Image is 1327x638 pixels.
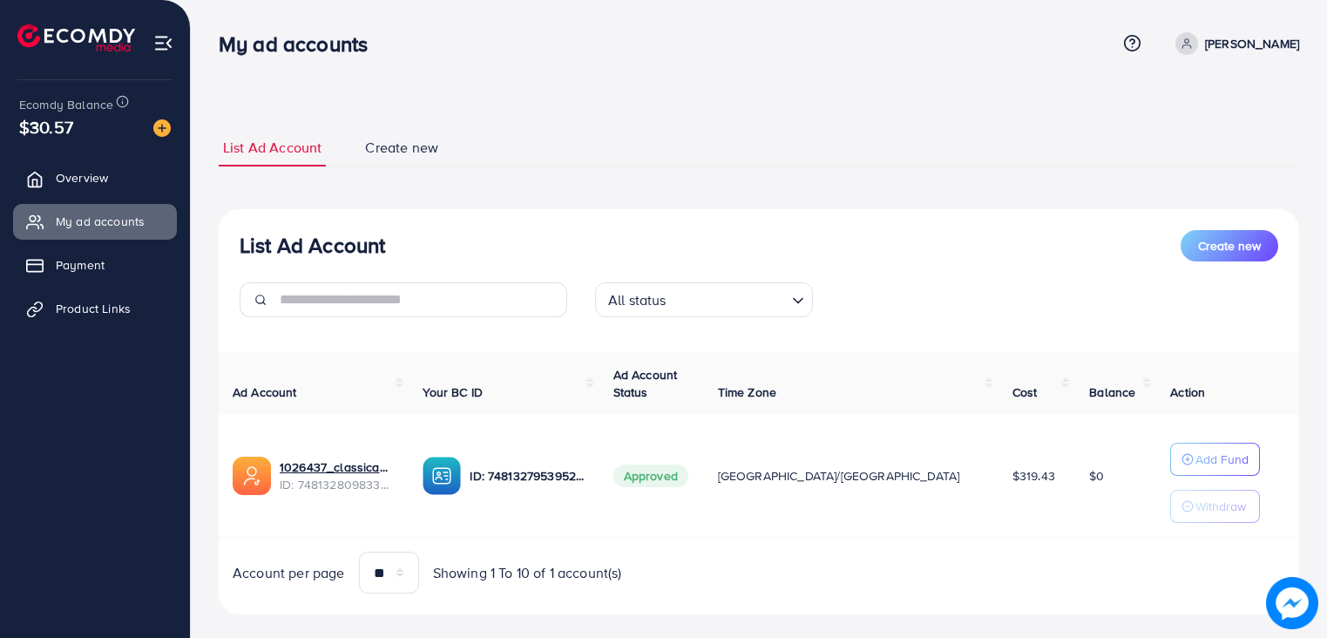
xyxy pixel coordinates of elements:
[13,291,177,326] a: Product Links
[718,467,960,485] span: [GEOGRAPHIC_DATA]/[GEOGRAPHIC_DATA]
[1170,490,1260,523] button: Withdraw
[240,233,385,258] h3: List Ad Account
[365,138,438,158] span: Create new
[613,366,678,401] span: Ad Account Status
[233,563,345,583] span: Account per page
[19,114,73,139] span: $30.57
[1089,383,1135,401] span: Balance
[672,284,785,313] input: Search for option
[56,256,105,274] span: Payment
[219,31,382,57] h3: My ad accounts
[153,33,173,53] img: menu
[470,465,585,486] p: ID: 7481327953952456720
[280,458,395,494] div: <span class='underline'>1026437_classicawearshop_1741882448534</span></br>7481328098332966928
[718,383,776,401] span: Time Zone
[233,383,297,401] span: Ad Account
[1205,33,1299,54] p: [PERSON_NAME]
[613,465,688,487] span: Approved
[1181,230,1278,261] button: Create new
[280,458,395,476] a: 1026437_classicawearshop_1741882448534
[17,24,135,51] img: logo
[56,300,131,317] span: Product Links
[233,457,271,495] img: ic-ads-acc.e4c84228.svg
[13,160,177,195] a: Overview
[153,119,171,137] img: image
[1198,237,1261,255] span: Create new
[56,169,108,187] span: Overview
[280,476,395,493] span: ID: 7481328098332966928
[1089,467,1104,485] span: $0
[1170,443,1260,476] button: Add Fund
[1012,383,1038,401] span: Cost
[433,563,622,583] span: Showing 1 To 10 of 1 account(s)
[1266,577,1318,629] img: image
[423,383,483,401] span: Your BC ID
[1195,496,1246,517] p: Withdraw
[1168,32,1299,55] a: [PERSON_NAME]
[13,204,177,239] a: My ad accounts
[13,248,177,282] a: Payment
[1170,383,1205,401] span: Action
[56,213,145,230] span: My ad accounts
[595,282,813,317] div: Search for option
[605,288,670,313] span: All status
[19,96,113,113] span: Ecomdy Balance
[1012,467,1055,485] span: $319.43
[223,138,322,158] span: List Ad Account
[423,457,461,495] img: ic-ba-acc.ded83a64.svg
[1195,449,1249,470] p: Add Fund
